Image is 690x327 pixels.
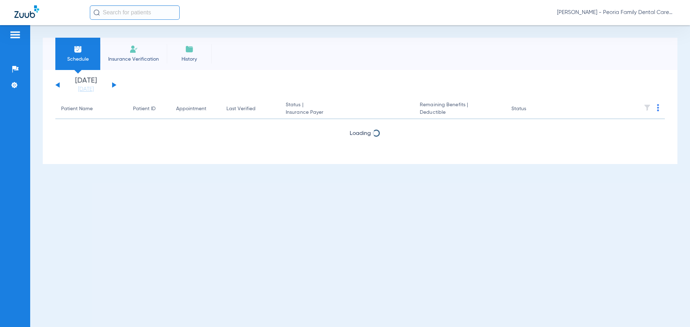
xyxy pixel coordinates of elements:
[64,86,107,93] a: [DATE]
[14,5,39,18] img: Zuub Logo
[172,56,206,63] span: History
[506,99,554,119] th: Status
[185,45,194,53] img: History
[557,9,676,16] span: [PERSON_NAME] - Peoria Family Dental Care
[129,45,138,53] img: Manual Insurance Verification
[176,105,215,113] div: Appointment
[9,31,21,39] img: hamburger-icon
[286,109,408,116] span: Insurance Payer
[106,56,161,63] span: Insurance Verification
[644,104,651,111] img: filter.svg
[414,99,505,119] th: Remaining Benefits |
[350,131,371,136] span: Loading
[420,109,500,116] span: Deductible
[61,105,121,113] div: Patient Name
[61,56,95,63] span: Schedule
[61,105,93,113] div: Patient Name
[90,5,180,20] input: Search for patients
[133,105,156,113] div: Patient ID
[176,105,206,113] div: Appointment
[226,105,274,113] div: Last Verified
[657,104,659,111] img: group-dot-blue.svg
[226,105,256,113] div: Last Verified
[64,77,107,93] li: [DATE]
[74,45,82,53] img: Schedule
[133,105,165,113] div: Patient ID
[93,9,100,16] img: Search Icon
[280,99,414,119] th: Status |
